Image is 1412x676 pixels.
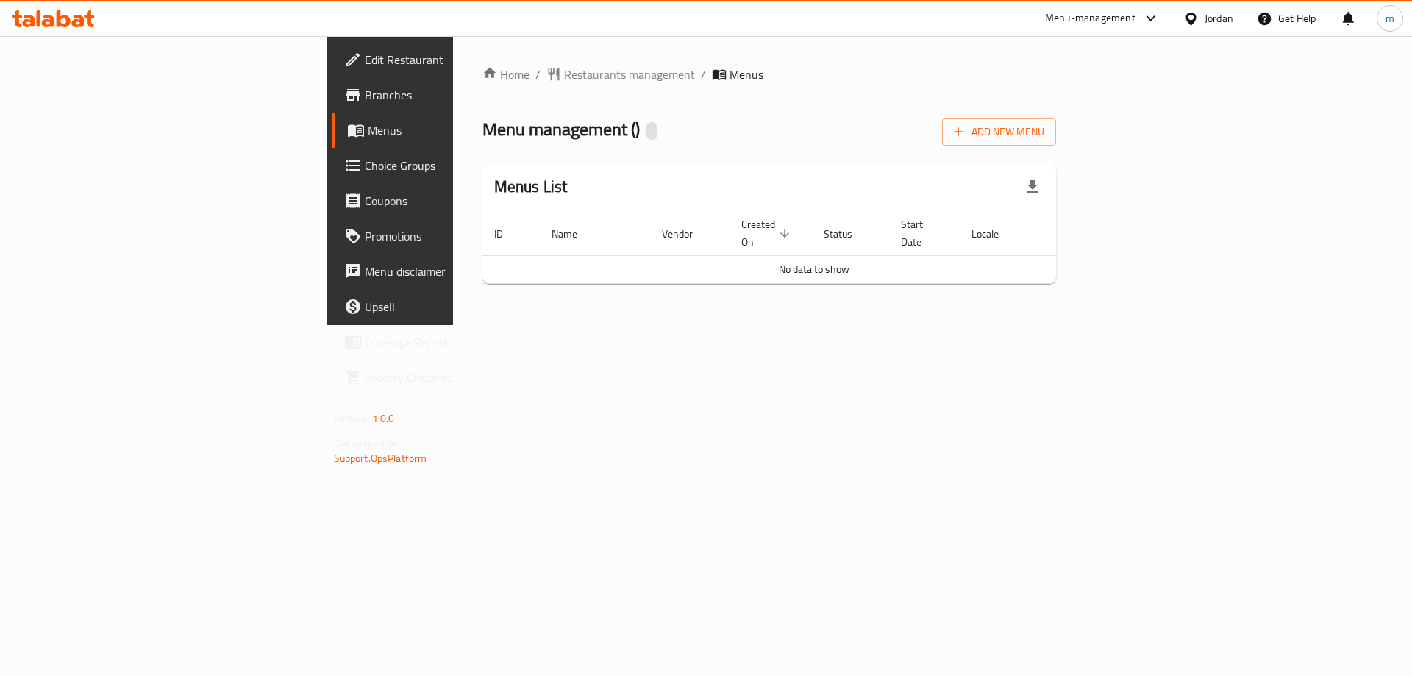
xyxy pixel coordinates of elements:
[332,289,563,324] a: Upsell
[368,121,551,139] span: Menus
[332,148,563,183] a: Choice Groups
[365,227,551,245] span: Promotions
[334,434,402,453] span: Get support on:
[332,218,563,254] a: Promotions
[332,254,563,289] a: Menu disclaimer
[332,324,563,360] a: Coverage Report
[494,176,568,198] h2: Menus List
[332,113,563,148] a: Menus
[482,211,1146,284] table: enhanced table
[494,225,522,243] span: ID
[552,225,596,243] span: Name
[332,360,563,395] a: Grocery Checklist
[954,123,1044,141] span: Add New Menu
[546,65,695,83] a: Restaurants management
[372,409,395,428] span: 1.0.0
[1205,10,1233,26] div: Jordan
[779,260,849,279] span: No data to show
[662,225,712,243] span: Vendor
[332,183,563,218] a: Coupons
[1386,10,1394,26] span: m
[1015,169,1050,204] div: Export file
[365,51,551,68] span: Edit Restaurant
[332,42,563,77] a: Edit Restaurant
[482,113,640,146] span: Menu management ( )
[365,369,551,386] span: Grocery Checklist
[365,86,551,104] span: Branches
[365,157,551,174] span: Choice Groups
[564,65,695,83] span: Restaurants management
[334,409,370,428] span: Version:
[971,225,1018,243] span: Locale
[365,263,551,280] span: Menu disclaimer
[1035,211,1146,256] th: Actions
[365,298,551,316] span: Upsell
[332,77,563,113] a: Branches
[942,118,1056,146] button: Add New Menu
[365,192,551,210] span: Coupons
[741,216,794,251] span: Created On
[482,65,1057,83] nav: breadcrumb
[1045,10,1135,27] div: Menu-management
[334,449,427,468] a: Support.OpsPlatform
[824,225,871,243] span: Status
[365,333,551,351] span: Coverage Report
[730,65,763,83] span: Menus
[701,65,706,83] li: /
[901,216,942,251] span: Start Date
